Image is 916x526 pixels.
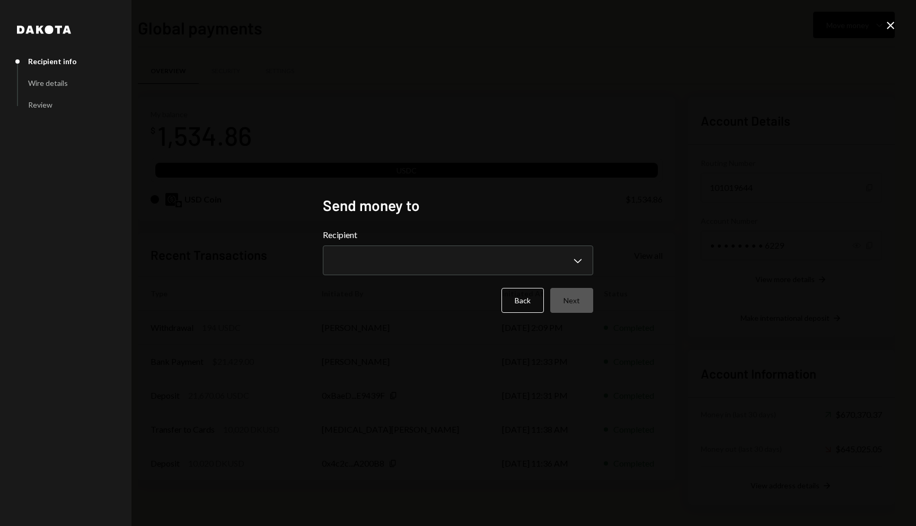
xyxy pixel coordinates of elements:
[28,57,77,66] div: Recipient info
[28,78,68,87] div: Wire details
[323,229,593,241] label: Recipient
[323,195,593,216] h2: Send money to
[501,288,544,313] button: Back
[28,100,52,109] div: Review
[323,246,593,275] button: Recipient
